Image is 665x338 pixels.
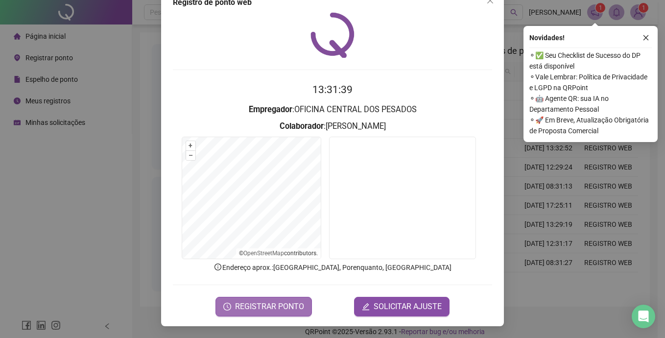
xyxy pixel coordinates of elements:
img: QRPoint [310,12,355,58]
span: info-circle [214,263,222,271]
span: REGISTRAR PONTO [235,301,304,313]
h3: : OFICINA CENTRAL DOS PESADOS [173,103,492,116]
span: ⚬ 🚀 Em Breve, Atualização Obrigatória de Proposta Comercial [529,115,652,136]
span: close [642,34,649,41]
span: SOLICITAR AJUSTE [374,301,442,313]
span: Novidades ! [529,32,565,43]
button: + [186,141,195,150]
button: editSOLICITAR AJUSTE [354,297,450,316]
li: © contributors. [239,250,318,257]
a: OpenStreetMap [243,250,284,257]
div: Open Intercom Messenger [632,305,655,328]
span: ⚬ 🤖 Agente QR: sua IA no Departamento Pessoal [529,93,652,115]
strong: Colaborador [280,121,324,131]
strong: Empregador [249,105,292,114]
p: Endereço aprox. : [GEOGRAPHIC_DATA], Porenquanto, [GEOGRAPHIC_DATA] [173,262,492,273]
span: ⚬ ✅ Seu Checklist de Sucesso do DP está disponível [529,50,652,72]
time: 13:31:39 [312,84,353,96]
button: REGISTRAR PONTO [215,297,312,316]
h3: : [PERSON_NAME] [173,120,492,133]
span: clock-circle [223,303,231,311]
span: ⚬ Vale Lembrar: Política de Privacidade e LGPD na QRPoint [529,72,652,93]
button: – [186,151,195,160]
span: edit [362,303,370,311]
